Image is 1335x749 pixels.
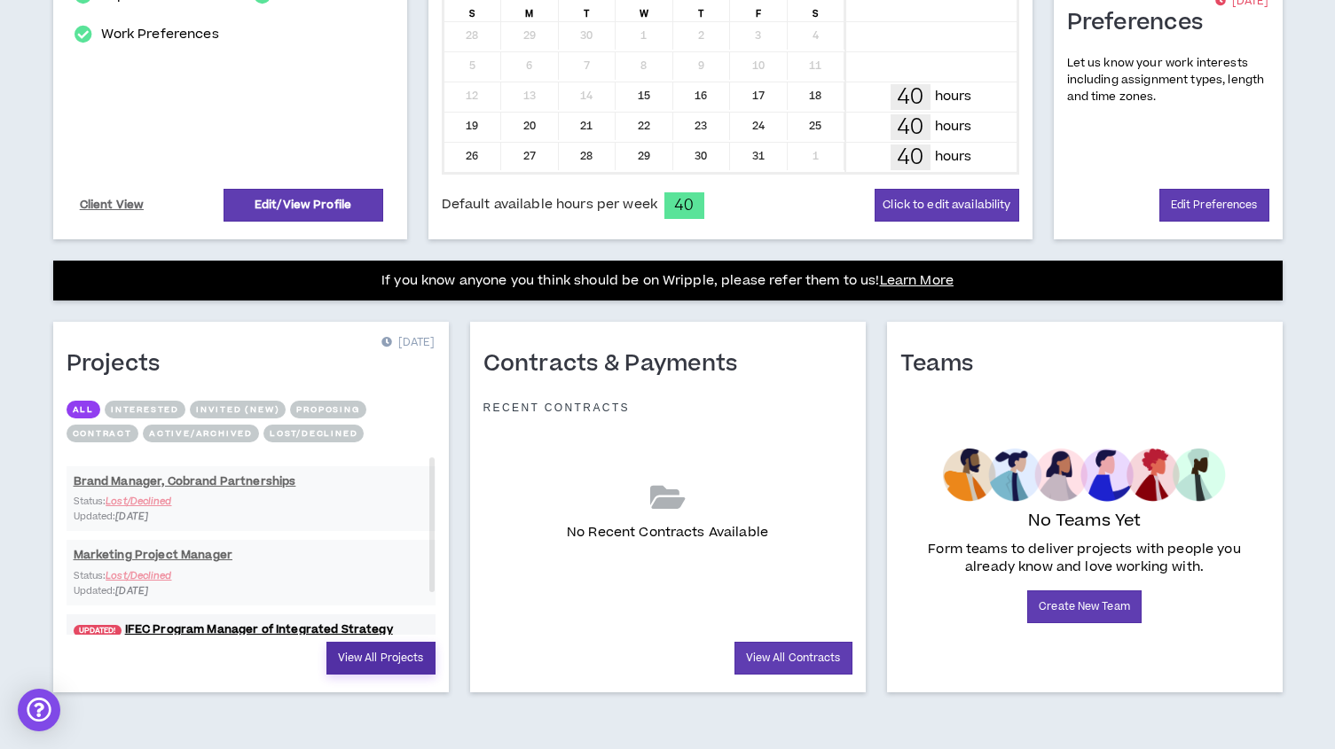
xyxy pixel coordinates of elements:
[224,189,383,222] a: Edit/View Profile
[381,334,435,352] p: [DATE]
[907,541,1262,576] p: Form teams to deliver projects with people you already know and love working with.
[67,425,138,442] button: Contract
[1067,55,1269,106] p: Let us know your work interests including assignment types, length and time zones.
[381,270,954,292] p: If you know anyone you think should be on Wripple, please refer them to us!
[18,689,60,731] div: Open Intercom Messenger
[943,449,1226,502] img: empty
[74,625,122,636] span: UPDATED!
[290,401,365,418] button: Proposing
[442,195,657,215] span: Default available hours per week
[67,621,436,638] a: UPDATED!IFEC Program Manager of Integrated Strategy
[143,425,259,442] button: Active/Archived
[880,271,954,290] a: Learn More
[326,642,436,675] a: View All Projects
[734,642,852,675] a: View All Contracts
[900,350,987,378] h1: Teams
[1159,189,1269,222] a: Edit Preferences
[1067,9,1217,37] h1: Preferences
[935,87,972,106] p: hours
[567,523,768,542] p: No Recent Contracts Available
[935,147,972,167] p: hours
[77,190,147,221] a: Client View
[935,117,972,137] p: hours
[1028,509,1142,534] p: No Teams Yet
[105,401,185,418] button: Interested
[263,425,364,442] button: Lost/Declined
[1027,590,1142,623] a: Create New Team
[483,401,631,415] p: Recent Contracts
[875,189,1018,222] button: Click to edit availability
[67,350,174,378] h1: Projects
[483,350,751,378] h1: Contracts & Payments
[190,401,286,418] button: Invited (new)
[67,401,100,418] button: All
[101,24,218,45] a: Work Preferences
